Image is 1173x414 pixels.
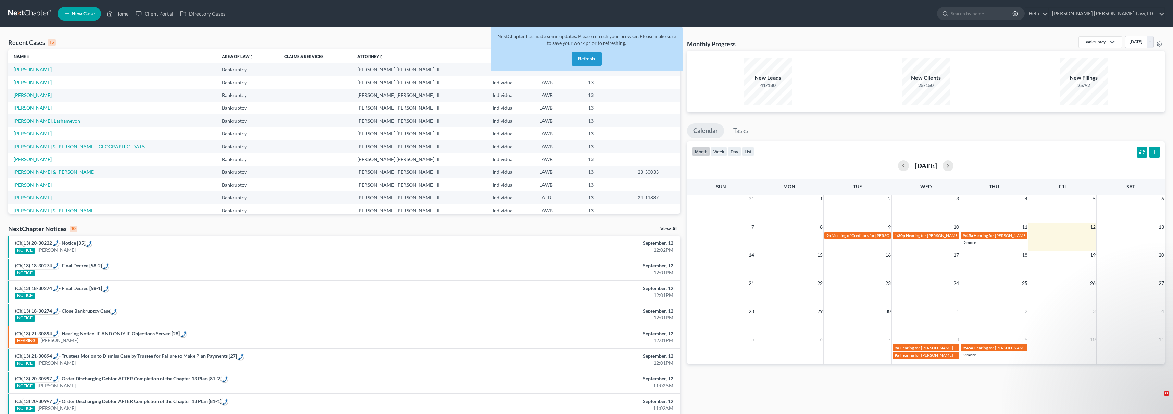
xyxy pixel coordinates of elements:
[14,130,52,136] a: [PERSON_NAME]
[583,140,632,153] td: 13
[72,11,95,16] span: New Case
[15,330,180,336] a: (Ch13) 21-30894- Hearing Notice, IF AND ONLY IF Objections Served [28]
[14,182,52,188] a: [PERSON_NAME]
[8,38,56,47] div: Recent Cases
[38,247,76,253] a: [PERSON_NAME]
[352,114,487,127] td: [PERSON_NAME] [PERSON_NAME] III
[914,162,937,169] h2: [DATE]
[40,337,78,344] a: [PERSON_NAME]
[458,382,673,389] div: 11:02AM
[1025,8,1048,20] a: Help
[458,360,673,366] div: 12:01PM
[1089,251,1096,259] span: 19
[819,223,823,231] span: 8
[352,76,487,89] td: [PERSON_NAME] [PERSON_NAME] III
[221,398,228,405] div: Call: 13) 20-30997
[534,191,583,204] td: LAEB
[487,178,534,191] td: Individual
[1049,8,1164,20] a: [PERSON_NAME] [PERSON_NAME] Law, LLC
[15,308,110,314] a: (Ch13) 18-30274- Close Bankruptcy Case
[216,166,278,178] td: Bankruptcy
[887,223,891,231] span: 9
[902,82,950,89] div: 25/150
[102,262,109,269] div: Call: 13) 18-30274
[963,233,973,238] span: 9:45a
[1158,279,1165,287] span: 27
[956,307,960,315] span: 1
[458,240,673,247] div: September, 12
[487,153,534,165] td: Individual
[15,293,35,299] div: NOTICE
[14,105,52,111] a: [PERSON_NAME]
[953,223,960,231] span: 10
[583,204,632,217] td: 13
[14,169,95,175] a: [PERSON_NAME] & [PERSON_NAME]
[22,375,59,382] div: Call: 13) 20-30997
[22,308,59,314] div: Call: 13) 18-30274
[487,63,534,76] td: Individual
[741,147,754,156] button: list
[38,405,76,412] a: [PERSON_NAME]
[963,345,973,350] span: 9:45a
[53,330,59,337] img: hfpfyWBK5wQHBAGPgDf9c6qAYOxxMAAAAASUVORK5CYII=
[14,156,52,162] a: [PERSON_NAME]
[1126,184,1135,189] span: Sat
[352,127,487,140] td: [PERSON_NAME] [PERSON_NAME] III
[458,353,673,360] div: September, 12
[885,251,891,259] span: 16
[895,353,899,358] span: 9a
[632,166,680,178] td: 23-30033
[352,191,487,204] td: [PERSON_NAME] [PERSON_NAME] III
[352,89,487,101] td: [PERSON_NAME] [PERSON_NAME] III
[357,54,383,59] a: Attorneyunfold_more
[953,279,960,287] span: 24
[951,7,1013,20] input: Search by name...
[216,114,278,127] td: Bankruptcy
[748,279,755,287] span: 21
[379,55,383,59] i: unfold_more
[887,195,891,203] span: 2
[132,8,177,20] a: Client Portal
[458,285,673,292] div: September, 12
[1024,335,1028,343] span: 9
[583,127,632,140] td: 13
[216,127,278,140] td: Bankruptcy
[8,225,77,233] div: NextChapter Notices
[53,263,59,269] img: hfpfyWBK5wQHBAGPgDf9c6qAYOxxMAAAAASUVORK5CYII=
[660,227,677,231] a: View All
[819,195,823,203] span: 1
[1158,251,1165,259] span: 20
[14,92,52,98] a: [PERSON_NAME]
[216,76,278,89] td: Bankruptcy
[14,143,146,149] a: [PERSON_NAME] & [PERSON_NAME], [GEOGRAPHIC_DATA]
[1089,223,1096,231] span: 12
[222,399,228,405] img: hfpfyWBK5wQHBAGPgDf9c6qAYOxxMAAAAASUVORK5CYII=
[583,76,632,89] td: 13
[15,376,221,381] a: (Ch13) 20-30997- Order Discharging Debtor AFTER Completion of the Chapter 13 Plan [81-2]
[250,55,254,59] i: unfold_more
[458,269,673,276] div: 12:01PM
[692,147,710,156] button: month
[989,184,999,189] span: Thu
[15,315,35,322] div: NOTICE
[180,330,186,337] div: Call: 13) 21-30894
[216,191,278,204] td: Bankruptcy
[534,127,583,140] td: LAWB
[1060,74,1108,82] div: New Filings
[38,360,76,366] a: [PERSON_NAME]
[534,178,583,191] td: LAWB
[748,195,755,203] span: 31
[956,335,960,343] span: 8
[1084,39,1106,45] div: Bankruptcy
[14,195,52,200] a: [PERSON_NAME]
[102,285,109,292] div: Call: 13) 18-30274
[216,153,278,165] td: Bankruptcy
[15,240,85,246] a: (Ch13) 20-30222- Notice [35]
[22,398,59,405] div: Call: 13) 20-30997
[22,353,59,360] div: Call: 13) 21-30894
[748,251,755,259] span: 14
[238,354,244,360] img: hfpfyWBK5wQHBAGPgDf9c6qAYOxxMAAAAASUVORK5CYII=
[716,184,726,189] span: Sun
[14,66,52,72] a: [PERSON_NAME]
[534,102,583,114] td: LAWB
